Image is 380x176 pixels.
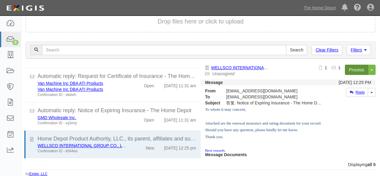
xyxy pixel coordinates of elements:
[205,80,223,85] strong: Message
[325,65,327,70] b: 1
[312,45,342,55] a: Clear Filters
[205,152,247,157] strong: Message Documents
[347,45,371,55] a: Filters
[158,17,244,26] button: Drop files here or click to upload
[201,88,222,94] strong: From
[144,80,154,89] div: Open
[205,134,223,139] span: Thank you.
[222,94,327,100] div: party-jtkta7@sbainsurance.homedepot.com
[205,107,246,112] span: To whom it may concern,
[205,128,298,132] span: Should you have any question, please kindly let me know.
[211,65,302,70] a: WELLSCO INTERNATIONAL GROUP CO., LTD.
[38,115,76,120] a: GMD Wholesale Inc.
[38,81,103,86] a: Van Machine Inc DBA ATI Products
[5,3,46,14] img: logo-5460c22ac91f19d4615b14bd174203de0afe785f0fc80cf4dbbc73dc1793850b.png
[42,45,286,55] input: Search
[201,94,222,100] strong: To
[12,40,19,45] div: 5
[205,158,371,171] p: AM Best Affirms Credit Ratings of [PERSON_NAME] General Insurance Co.pdf
[38,92,126,97] div: Confirmation ID - xkteeh
[338,65,341,70] b: 1
[367,162,375,167] b: all 5
[38,87,103,92] a: Van Machine Inc DBA ATI Products
[205,121,321,125] span: Attached are the renewal insurance and rating document for your record.
[38,149,126,154] div: Confirmation ID - kh94wx
[164,143,196,151] div: [DATE] 12:25 pm
[212,71,235,76] a: Unassigned
[38,143,126,149] div: WELLSCO INTERNATIONAL GROUP CO., LTD.
[146,143,154,151] div: New
[21,162,380,168] div: Displaying
[164,115,196,123] div: [DATE] 11:31 am
[38,107,196,115] div: Automatic reply: Notice of Expiring Insurance - The Home Depot
[339,79,371,85] div: [DATE] 12:25 PM
[38,73,196,80] div: Automatic reply: Request for Certificate of Insurance - The Home Depot
[144,115,154,123] div: Open
[38,121,126,126] div: Confirmation ID - xy3mvj
[300,2,339,14] a: The Home Depot
[38,135,196,143] div: Home Depot Product Authority, LLC., its parent, affiliates and subsidiaries - 20250908.pdf
[286,45,307,55] input: Search
[354,4,361,11] i: Help Center - Complianz
[345,65,368,75] a: Process
[205,148,226,153] span: Best regards,
[346,88,368,97] a: Reply
[222,88,327,94] div: [EMAIL_ADDRESS][DOMAIN_NAME]
[222,100,327,106] div: 答复: Notice of Expiring Insurance - The Home Depot
[38,143,129,148] a: WELLSCO INTERNATIONAL GROUP CO., LTD.
[164,80,196,89] div: [DATE] 11:31 am
[29,172,47,176] a: Exigis, LLC
[201,100,222,106] strong: Subject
